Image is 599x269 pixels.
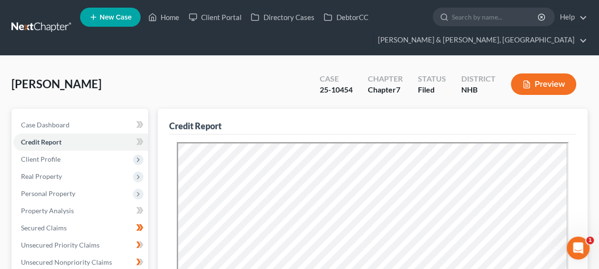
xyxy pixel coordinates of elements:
[586,237,594,244] span: 1
[418,73,446,84] div: Status
[13,219,148,237] a: Secured Claims
[21,258,112,266] span: Unsecured Nonpriority Claims
[143,9,184,26] a: Home
[21,121,70,129] span: Case Dashboard
[452,8,539,26] input: Search by name...
[13,116,148,134] a: Case Dashboard
[11,77,102,91] span: [PERSON_NAME]
[21,138,61,146] span: Credit Report
[21,241,100,249] span: Unsecured Priority Claims
[13,134,148,151] a: Credit Report
[396,85,400,94] span: 7
[461,84,496,95] div: NHB
[555,9,587,26] a: Help
[21,207,74,215] span: Property Analysis
[461,73,496,84] div: District
[246,9,319,26] a: Directory Cases
[320,84,353,95] div: 25-10454
[368,73,403,84] div: Chapter
[511,73,576,95] button: Preview
[184,9,246,26] a: Client Portal
[21,155,61,163] span: Client Profile
[319,9,373,26] a: DebtorCC
[418,84,446,95] div: Filed
[13,237,148,254] a: Unsecured Priority Claims
[100,14,132,21] span: New Case
[169,120,222,132] div: Credit Report
[567,237,589,259] iframe: Intercom live chat
[368,84,403,95] div: Chapter
[13,202,148,219] a: Property Analysis
[21,172,62,180] span: Real Property
[21,224,67,232] span: Secured Claims
[373,31,587,49] a: [PERSON_NAME] & [PERSON_NAME], [GEOGRAPHIC_DATA]
[21,189,75,197] span: Personal Property
[320,73,353,84] div: Case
